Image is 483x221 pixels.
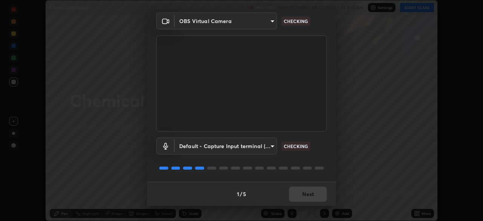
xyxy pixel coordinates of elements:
[284,143,308,150] p: CHECKING
[237,190,239,198] h4: 1
[243,190,246,198] h4: 5
[175,138,277,155] div: OBS Virtual Camera
[284,18,308,25] p: CHECKING
[240,190,242,198] h4: /
[175,12,277,29] div: OBS Virtual Camera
